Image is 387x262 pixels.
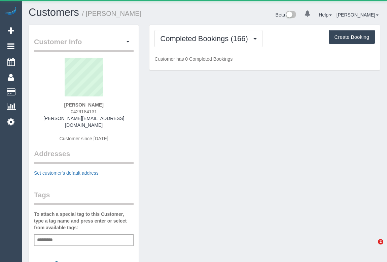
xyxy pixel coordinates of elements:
[64,102,103,108] strong: [PERSON_NAME]
[34,211,134,231] label: To attach a special tag to this Customer, type a tag name and press enter or select from availabl...
[82,10,142,17] small: / [PERSON_NAME]
[160,34,251,43] span: Completed Bookings (166)
[34,170,99,176] a: Set customer's default address
[329,30,375,44] button: Create Booking
[378,239,383,244] span: 2
[34,37,134,52] legend: Customer Info
[319,12,332,18] a: Help
[337,12,379,18] a: [PERSON_NAME]
[71,109,97,114] span: 0429184131
[154,30,262,47] button: Completed Bookings (166)
[364,239,380,255] iframe: Intercom live chat
[154,56,375,62] p: Customer has 0 Completed Bookings
[29,6,79,18] a: Customers
[34,190,134,205] legend: Tags
[43,116,124,128] a: [PERSON_NAME][EMAIL_ADDRESS][DOMAIN_NAME]
[4,7,17,16] img: Automaid Logo
[285,11,296,20] img: New interface
[60,136,108,141] span: Customer since [DATE]
[276,12,296,18] a: Beta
